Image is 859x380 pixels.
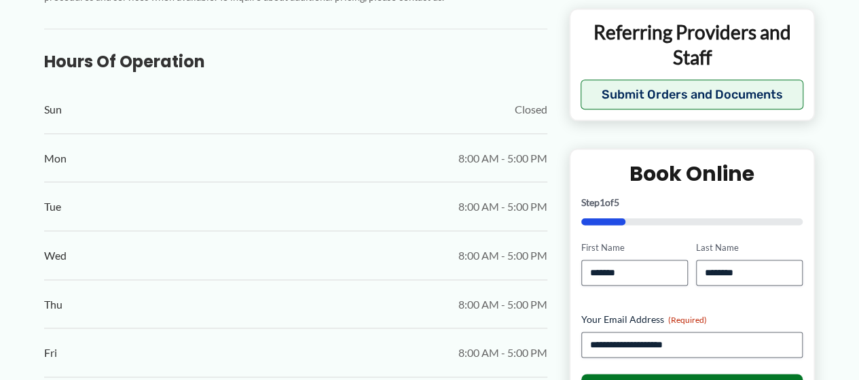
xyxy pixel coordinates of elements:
p: Step of [581,198,803,207]
span: 8:00 AM - 5:00 PM [458,148,547,169]
h2: Book Online [581,160,803,187]
span: 8:00 AM - 5:00 PM [458,196,547,217]
span: Closed [515,99,547,120]
span: 8:00 AM - 5:00 PM [458,294,547,315]
span: Wed [44,245,67,266]
label: Your Email Address [581,313,803,326]
span: (Required) [668,315,707,325]
span: Tue [44,196,61,217]
span: 8:00 AM - 5:00 PM [458,245,547,266]
p: Referring Providers and Staff [581,20,804,69]
span: 5 [614,196,619,208]
h3: Hours of Operation [44,51,547,72]
button: Submit Orders and Documents [581,80,804,109]
span: Sun [44,99,62,120]
span: 8:00 AM - 5:00 PM [458,343,547,363]
label: Last Name [696,241,803,254]
label: First Name [581,241,688,254]
span: 1 [600,196,605,208]
span: Mon [44,148,67,169]
span: Thu [44,294,62,315]
span: Fri [44,343,57,363]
